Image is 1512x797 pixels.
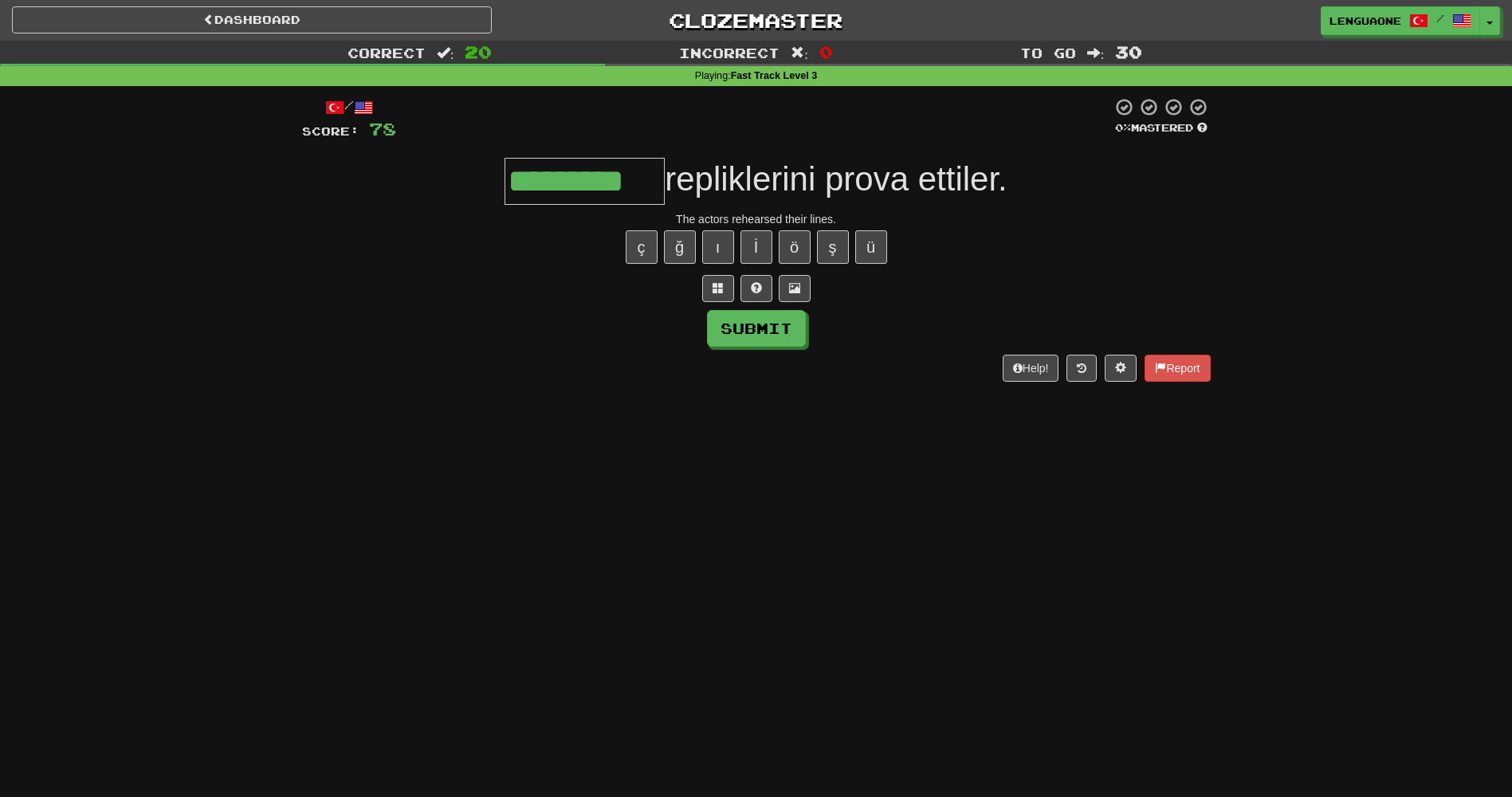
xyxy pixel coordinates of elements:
span: : [437,46,454,60]
button: ş [817,230,849,264]
button: ç [626,230,658,264]
button: Report [1145,355,1210,382]
span: 0 % [1115,121,1131,134]
span: Incorrect [679,45,780,61]
button: Submit [707,310,806,347]
button: Round history (alt+y) [1066,355,1097,382]
button: ı [702,230,734,264]
span: Correct [348,45,426,61]
button: ö [779,230,811,264]
span: : [1087,46,1105,60]
span: 20 [465,42,492,61]
span: 0 [819,42,833,61]
a: Dashboard [12,6,492,33]
span: To go [1020,45,1076,61]
div: The actors rehearsed their lines. [302,211,1211,227]
span: Score: [302,124,359,138]
span: repliklerini prova ettiler. [665,160,1007,198]
div: Mastered [1112,121,1211,135]
span: : [791,46,808,60]
strong: Fast Track Level 3 [731,70,818,81]
span: / [1436,13,1444,24]
a: Clozemaster [516,6,996,34]
button: Help! [1003,355,1059,382]
button: Single letter hint - you only get 1 per sentence and score half the points! alt+h [740,275,772,302]
button: İ [740,230,772,264]
button: Show image (alt+x) [779,275,811,302]
a: LenGuaOne / [1321,6,1480,35]
button: ğ [664,230,696,264]
div: / [302,97,396,117]
button: Switch sentence to multiple choice alt+p [702,275,734,302]
button: ü [855,230,887,264]
span: 78 [369,119,396,139]
span: 30 [1115,42,1142,61]
span: LenGuaOne [1329,14,1401,28]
